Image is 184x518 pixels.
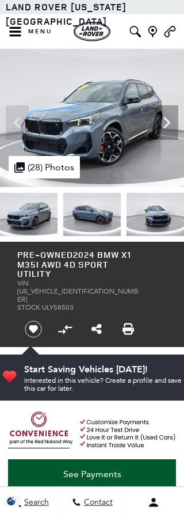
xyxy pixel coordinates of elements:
[17,287,139,303] span: [US_VEHICLE_IDENTIFICATION_NUMBER]
[74,22,110,41] a: land-rover
[81,498,113,508] span: Contact
[141,367,167,375] span: $45,489
[17,250,139,279] h1: 2024 BMW X1 M35i AWD 4D Sport Utility
[8,459,176,489] a: See Payments
[17,279,30,287] span: VIN:
[17,375,167,386] a: Details
[28,28,52,36] span: Menu
[163,26,177,37] a: Call Land Rover Colorado Springs
[155,105,178,140] div: Next
[63,193,121,236] img: Used 2024 Blue Bay Lagoon Metallic BMW M35i image 2
[74,22,110,41] img: Land Rover
[17,367,141,375] span: Retailer Selling Price
[91,322,102,336] a: Share this Pre-Owned 2024 BMW X1 M35i AWD 4D Sport Utility
[123,488,184,517] button: Open user profile menu
[63,469,121,479] span: See Payments
[6,1,126,28] a: Land Rover [US_STATE][GEOGRAPHIC_DATA]
[42,303,74,311] span: ULY58503
[17,303,42,311] span: Stock:
[56,321,74,338] button: Compare vehicle
[126,193,184,236] img: Used 2024 Blue Bay Lagoon Metallic BMW M35i image 3
[17,367,167,375] a: Retailer Selling Price $45,489
[17,249,73,261] strong: Pre-Owned
[126,14,144,49] button: Open the inventory search
[9,156,80,178] div: (28) Photos
[21,498,49,508] span: Search
[122,322,134,336] a: Print this Pre-Owned 2024 BMW X1 M35i AWD 4D Sport Utility
[21,320,46,338] button: Save vehicle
